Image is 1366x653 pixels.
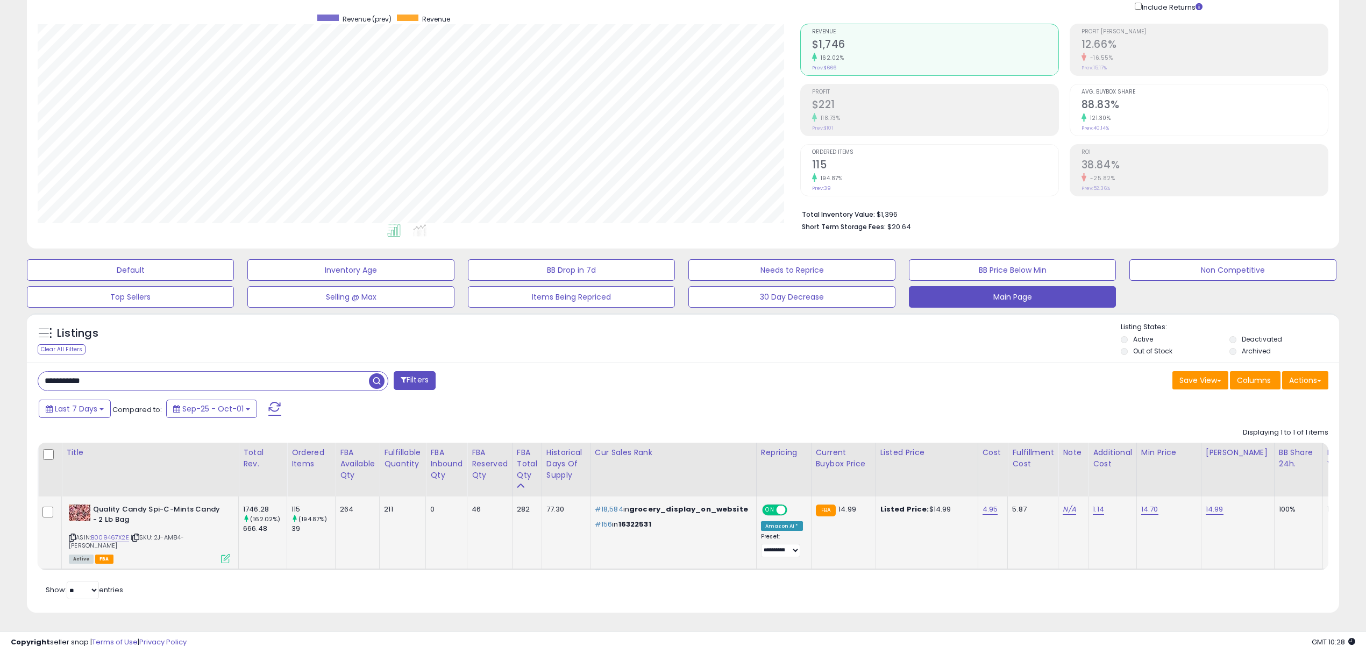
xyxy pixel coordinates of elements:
[761,533,803,557] div: Preset:
[812,29,1058,35] span: Revenue
[1133,346,1172,356] label: Out of Stock
[1327,505,1353,514] div: 1395.90
[69,505,90,521] img: 51+Sk2cknKL._SL40_.jpg
[1133,335,1153,344] label: Active
[1242,335,1282,344] label: Deactivated
[812,89,1058,95] span: Profit
[1082,65,1107,71] small: Prev: 15.17%
[1327,447,1357,470] div: Inv. value
[340,447,375,481] div: FBA Available Qty
[802,222,886,231] b: Short Term Storage Fees:
[517,505,533,514] div: 282
[812,125,833,131] small: Prev: $101
[1237,375,1271,386] span: Columns
[595,504,623,514] span: #18,584
[291,505,335,514] div: 115
[817,54,844,62] small: 162.02%
[166,400,257,418] button: Sep-25 - Oct-01
[688,286,895,308] button: 30 Day Decrease
[243,505,287,514] div: 1746.28
[812,159,1058,173] h2: 115
[1012,505,1050,514] div: 5.87
[182,403,244,414] span: Sep-25 - Oct-01
[618,519,651,529] span: 16322531
[1086,54,1113,62] small: -16.55%
[291,524,335,534] div: 39
[802,210,875,219] b: Total Inventory Value:
[112,404,162,415] span: Compared to:
[243,447,282,470] div: Total Rev.
[629,504,748,514] span: grocery_display_on_website
[595,447,752,458] div: Cur Sales Rank
[38,344,86,354] div: Clear All Filters
[472,447,508,481] div: FBA Reserved Qty
[1086,174,1115,182] small: -25.82%
[93,505,224,527] b: Quality Candy Spi-C-Mints Candy - 2 Lb Bag
[1172,371,1228,389] button: Save View
[1206,447,1270,458] div: [PERSON_NAME]
[1141,447,1197,458] div: Min Price
[343,15,392,24] span: Revenue (prev)
[66,447,234,458] div: Title
[1063,447,1084,458] div: Note
[1279,447,1318,470] div: BB Share 24h.
[1082,125,1109,131] small: Prev: 40.14%
[909,286,1116,308] button: Main Page
[1093,447,1132,470] div: Additional Cost
[688,259,895,281] button: Needs to Reprice
[880,505,970,514] div: $14.99
[468,259,675,281] button: BB Drop in 7d
[1121,322,1339,332] p: Listing States:
[1129,259,1336,281] button: Non Competitive
[69,505,230,562] div: ASIN:
[1082,185,1110,191] small: Prev: 52.36%
[546,447,586,481] div: Historical Days Of Supply
[247,286,454,308] button: Selling @ Max
[1082,29,1328,35] span: Profit [PERSON_NAME]
[468,286,675,308] button: Items Being Repriced
[39,400,111,418] button: Last 7 Days
[57,326,98,341] h5: Listings
[595,519,613,529] span: #156
[546,505,582,514] div: 77.30
[1082,89,1328,95] span: Avg. Buybox Share
[1127,1,1215,13] div: Include Returns
[817,174,843,182] small: 194.87%
[250,515,280,523] small: (162.02%)
[291,447,331,470] div: Ordered Items
[1242,346,1271,356] label: Archived
[243,524,287,534] div: 666.48
[46,585,123,595] span: Show: entries
[384,447,421,470] div: Fulfillable Quantity
[1230,371,1280,389] button: Columns
[816,447,871,470] div: Current Buybox Price
[802,207,1321,220] li: $1,396
[1086,114,1111,122] small: 121.30%
[763,506,777,515] span: ON
[812,185,831,191] small: Prev: 39
[1063,504,1076,515] a: N/A
[91,533,129,542] a: B009467X2E
[817,114,841,122] small: 118.73%
[1243,428,1328,438] div: Displaying 1 to 1 of 1 items
[95,555,113,564] span: FBA
[880,447,973,458] div: Listed Price
[1206,504,1223,515] a: 14.99
[812,98,1058,113] h2: $221
[139,637,187,647] a: Privacy Policy
[27,286,234,308] button: Top Sellers
[11,637,187,648] div: seller snap | |
[812,65,836,71] small: Prev: $666
[422,15,450,24] span: Revenue
[430,505,459,514] div: 0
[1312,637,1355,647] span: 2025-10-9 10:28 GMT
[69,533,184,549] span: | SKU: 2J-AM84-[PERSON_NAME]
[1082,159,1328,173] h2: 38.84%
[11,637,50,647] strong: Copyright
[838,504,856,514] span: 14.99
[1012,447,1054,470] div: Fulfillment Cost
[1141,504,1158,515] a: 14.70
[92,637,138,647] a: Terms of Use
[595,505,748,514] p: in
[298,515,327,523] small: (194.87%)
